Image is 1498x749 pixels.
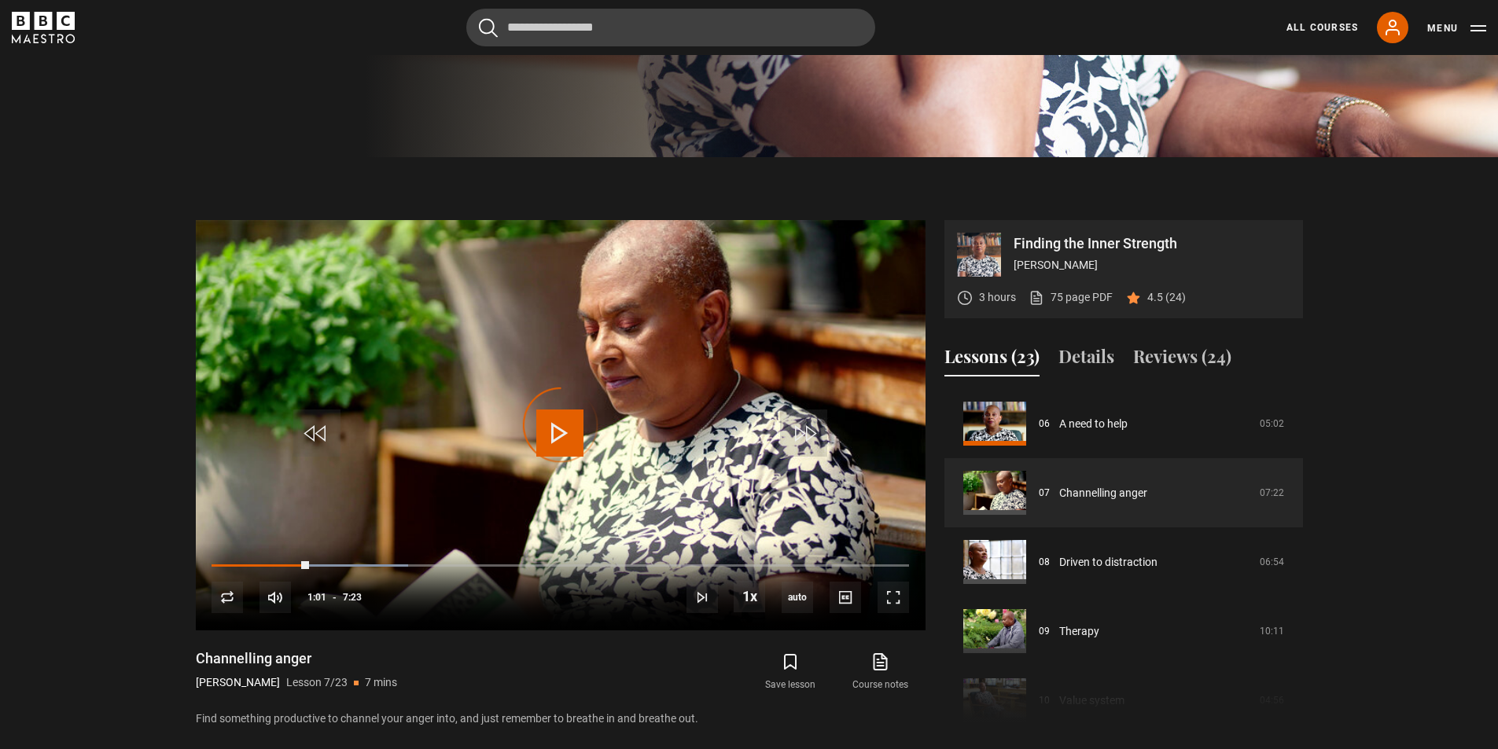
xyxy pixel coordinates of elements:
[1059,623,1099,640] a: Therapy
[196,649,397,668] h1: Channelling anger
[1029,289,1113,306] a: 75 page PDF
[1059,485,1147,501] a: Channelling anger
[333,592,337,603] span: -
[1427,20,1486,36] button: Toggle navigation
[286,674,348,691] p: Lesson 7/23
[1059,554,1158,571] a: Driven to distraction
[212,564,908,567] div: Progress Bar
[830,582,861,613] button: Captions
[782,582,813,613] div: Current quality: 720p
[734,581,765,612] button: Playback Rate
[782,582,813,613] span: auto
[1014,257,1290,274] p: [PERSON_NAME]
[944,343,1040,376] button: Lessons (23)
[1286,20,1358,35] a: All Courses
[196,710,926,727] p: Find something productive to channel your anger into, and just remember to breathe in and breathe...
[466,9,875,46] input: Search
[745,649,835,695] button: Save lesson
[196,220,926,630] video-js: Video Player
[259,582,291,613] button: Mute
[12,12,75,43] svg: BBC Maestro
[1014,237,1290,251] p: Finding the Inner Strength
[1059,416,1128,432] a: A need to help
[1058,343,1114,376] button: Details
[686,582,718,613] button: Next Lesson
[878,582,909,613] button: Fullscreen
[1133,343,1231,376] button: Reviews (24)
[365,674,397,691] p: 7 mins
[1147,289,1186,306] p: 4.5 (24)
[979,289,1016,306] p: 3 hours
[196,674,280,691] p: [PERSON_NAME]
[835,649,925,695] a: Course notes
[343,583,362,611] span: 7:23
[212,582,243,613] button: Replay
[307,583,326,611] span: 1:01
[479,18,498,38] button: Submit the search query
